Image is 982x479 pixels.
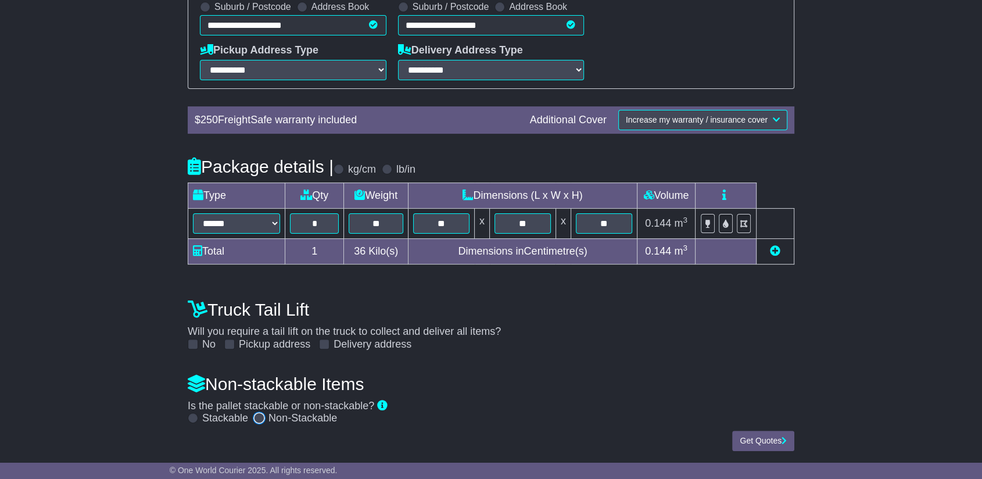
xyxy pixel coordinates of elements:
[200,114,218,126] span: 250
[202,412,248,425] label: Stackable
[408,183,637,208] td: Dimensions (L x W x H)
[188,300,794,319] h4: Truck Tail Lift
[188,157,334,176] h4: Package details |
[239,338,310,351] label: Pickup address
[188,374,794,394] h4: Non-stackable Items
[188,400,374,412] span: Is the pallet stackable or non-stackable?
[188,183,285,208] td: Type
[555,208,571,238] td: x
[475,208,490,238] td: x
[188,238,285,264] td: Total
[683,216,687,224] sup: 3
[618,110,787,130] button: Increase my warranty / insurance cover
[170,466,338,475] span: © One World Courier 2025. All rights reserved.
[645,217,671,229] span: 0.144
[311,1,370,12] label: Address Book
[285,183,344,208] td: Qty
[285,238,344,264] td: 1
[348,163,376,176] label: kg/cm
[344,183,408,208] td: Weight
[214,1,291,12] label: Suburb / Postcode
[182,294,800,351] div: Will you require a tail lift on the truck to collect and deliver all items?
[200,44,318,57] label: Pickup Address Type
[674,245,687,257] span: m
[189,114,524,127] div: $ FreightSafe warranty included
[626,115,768,124] span: Increase my warranty / insurance cover
[674,217,687,229] span: m
[354,245,365,257] span: 36
[268,412,337,425] label: Non-Stackable
[202,338,216,351] label: No
[509,1,567,12] label: Address Book
[732,431,794,451] button: Get Quotes
[770,245,780,257] a: Add new item
[334,338,411,351] label: Delivery address
[413,1,489,12] label: Suburb / Postcode
[396,163,415,176] label: lb/in
[645,245,671,257] span: 0.144
[683,244,687,252] sup: 3
[398,44,523,57] label: Delivery Address Type
[344,238,408,264] td: Kilo(s)
[524,114,612,127] div: Additional Cover
[637,183,695,208] td: Volume
[408,238,637,264] td: Dimensions in Centimetre(s)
